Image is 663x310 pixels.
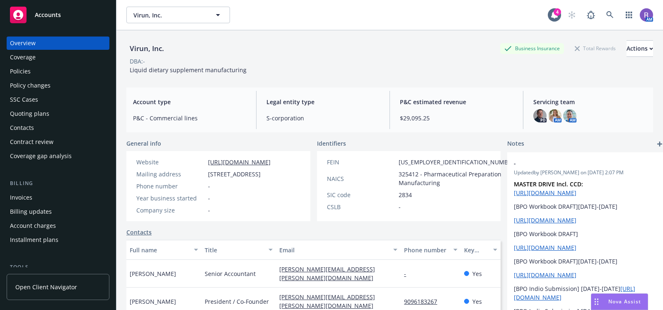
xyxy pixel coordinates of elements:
div: Email [279,246,388,254]
span: P&C - Commercial lines [133,114,246,122]
a: [URL][DOMAIN_NAME] [514,189,576,197]
a: [URL][DOMAIN_NAME] [514,244,576,251]
a: 9096183267 [404,298,444,305]
button: Email [276,240,401,260]
span: $29,095.25 [400,114,513,122]
span: - [208,182,210,190]
span: Legal entity type [266,98,380,106]
button: Phone number [401,240,460,260]
button: Title [201,240,276,260]
span: General info [126,139,161,148]
button: Key contact [461,240,501,260]
div: Coverage gap analysis [10,149,72,163]
a: Coverage gap analysis [7,149,109,163]
div: SIC code [327,190,395,199]
a: Start snowing [564,7,580,23]
span: Updated by [PERSON_NAME] on [DATE] 2:07 PM [514,169,658,176]
a: Report a Bug [583,7,599,23]
span: Nova Assist [608,298,641,305]
button: Actions [627,40,653,57]
span: [STREET_ADDRESS] [208,170,261,178]
span: Yes [472,269,482,278]
div: Key contact [464,246,488,254]
span: Yes [472,297,482,306]
p: [BPO Workbook DRAFT][DATE]-[DATE] [514,257,658,266]
span: Account type [133,98,246,106]
span: - [399,203,401,211]
button: Full name [126,240,201,260]
div: DBA: - [130,57,145,66]
div: FEIN [327,158,395,166]
a: [PERSON_NAME][EMAIL_ADDRESS][PERSON_NAME][DOMAIN_NAME] [279,265,380,282]
div: SSC Cases [10,93,38,106]
a: [PERSON_NAME][EMAIL_ADDRESS][PERSON_NAME][DOMAIN_NAME] [279,293,380,310]
span: S-corporation [266,114,380,122]
p: [BPO Workbook DRAFT] [514,229,658,238]
a: Account charges [7,219,109,232]
span: Virun, Inc. [133,11,205,20]
a: Contacts [126,228,152,237]
div: Quoting plans [10,107,49,120]
div: Business Insurance [500,43,564,54]
span: [PERSON_NAME] [130,269,176,278]
button: Nova Assist [591,293,648,310]
div: Drag to move [591,294,602,310]
div: NAICS [327,174,395,183]
a: Coverage [7,51,109,64]
div: Tools [7,263,109,271]
span: Open Client Navigator [15,283,77,291]
div: Total Rewards [571,43,620,54]
div: Contract review [10,135,53,149]
span: P&C estimated revenue [400,98,513,106]
div: Policies [10,65,31,78]
div: Mailing address [136,170,205,178]
a: Search [602,7,618,23]
div: Coverage [10,51,36,64]
a: Policies [7,65,109,78]
button: Virun, Inc. [126,7,230,23]
a: SSC Cases [7,93,109,106]
a: [URL][DOMAIN_NAME] [514,271,576,279]
div: Website [136,158,205,166]
p: [BPO Indio Submission] [DATE]-[DATE] [514,284,658,302]
a: Policy changes [7,79,109,92]
span: President / Co-Founder [205,297,269,306]
a: [URL][DOMAIN_NAME] [208,158,271,166]
span: Notes [507,139,524,149]
span: - [514,159,636,168]
div: Billing updates [10,205,52,218]
a: Quoting plans [7,107,109,120]
a: Invoices [7,191,109,204]
div: Year business started [136,194,205,203]
img: photo [640,8,653,22]
span: 325412 - Pharmaceutical Preparation Manufacturing [399,170,517,187]
a: Billing updates [7,205,109,218]
a: - [404,270,413,278]
span: - [208,194,210,203]
div: Overview [10,37,36,50]
div: Contacts [10,121,34,134]
a: Accounts [7,3,109,27]
div: 4 [554,8,561,16]
div: Invoices [10,191,32,204]
div: Title [205,246,264,254]
strong: MASTER DRIVE Incl. CCD: [514,180,583,188]
img: photo [533,109,547,122]
span: [US_EMPLOYER_IDENTIFICATION_NUMBER] [399,158,517,166]
a: Overview [7,37,109,50]
span: - [208,206,210,215]
a: Installment plans [7,233,109,247]
div: Virun, Inc. [126,43,167,54]
div: Account charges [10,219,56,232]
span: Liquid dietary supplement manufacturing [130,66,247,74]
a: [URL][DOMAIN_NAME] [514,216,576,224]
span: [PERSON_NAME] [130,297,176,306]
span: Senior Accountant [205,269,256,278]
img: photo [548,109,561,122]
span: Accounts [35,12,61,18]
span: 2834 [399,190,412,199]
div: Company size [136,206,205,215]
div: Full name [130,246,189,254]
img: photo [563,109,576,122]
div: Installment plans [10,233,58,247]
